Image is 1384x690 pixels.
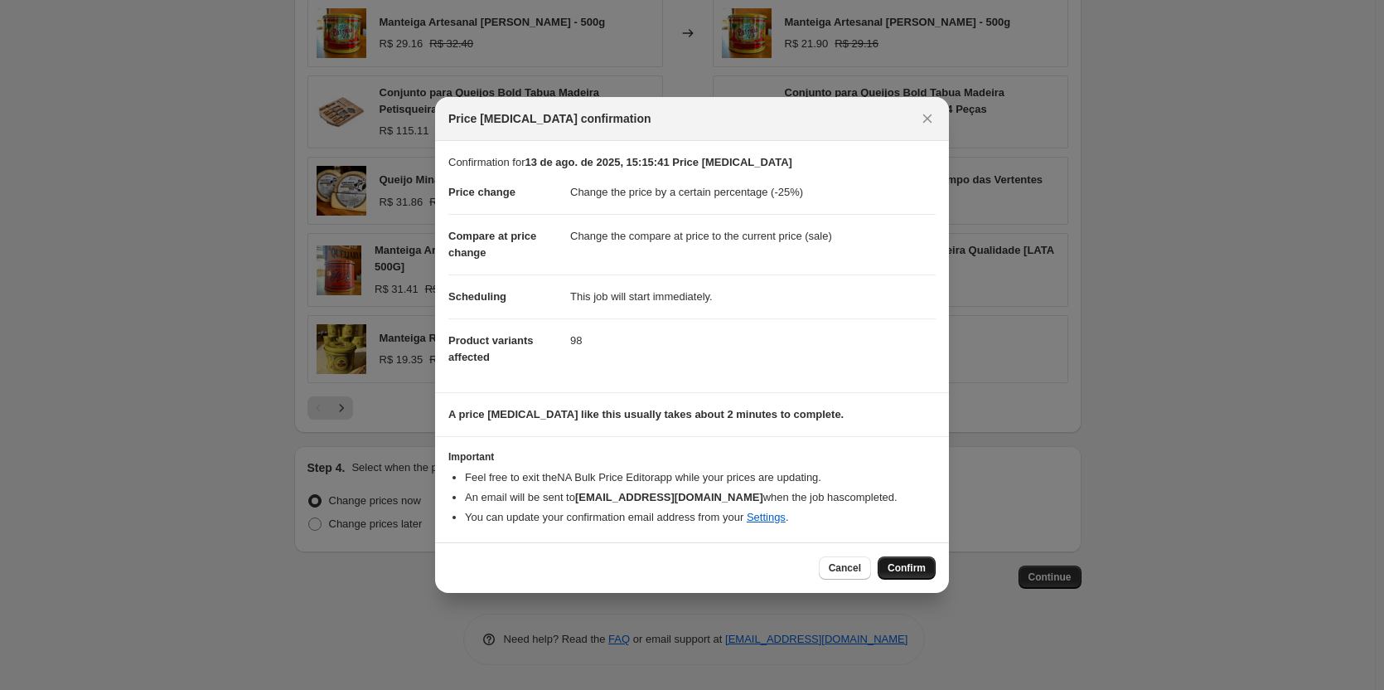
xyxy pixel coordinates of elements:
b: [EMAIL_ADDRESS][DOMAIN_NAME] [575,491,763,503]
b: 13 de ago. de 2025, 15:15:41 Price [MEDICAL_DATA] [525,156,791,168]
li: You can update your confirmation email address from your . [465,509,936,526]
li: An email will be sent to when the job has completed . [465,489,936,506]
dd: This job will start immediately. [570,275,936,318]
span: Confirm [888,561,926,575]
button: Confirm [878,556,936,580]
span: Price change [448,186,515,198]
button: Cancel [819,556,871,580]
dd: 98 [570,318,936,362]
span: Product variants affected [448,334,534,363]
h3: Important [448,450,936,464]
li: Feel free to exit the NA Bulk Price Editor app while your prices are updating. [465,469,936,486]
span: Cancel [829,561,861,575]
button: Close [916,107,939,130]
span: Price [MEDICAL_DATA] confirmation [448,110,651,127]
dd: Change the compare at price to the current price (sale) [570,214,936,258]
a: Settings [747,511,786,523]
b: A price [MEDICAL_DATA] like this usually takes about 2 minutes to complete. [448,408,844,420]
span: Scheduling [448,290,506,303]
dd: Change the price by a certain percentage (-25%) [570,171,936,214]
p: Confirmation for [448,154,936,171]
span: Compare at price change [448,230,536,259]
